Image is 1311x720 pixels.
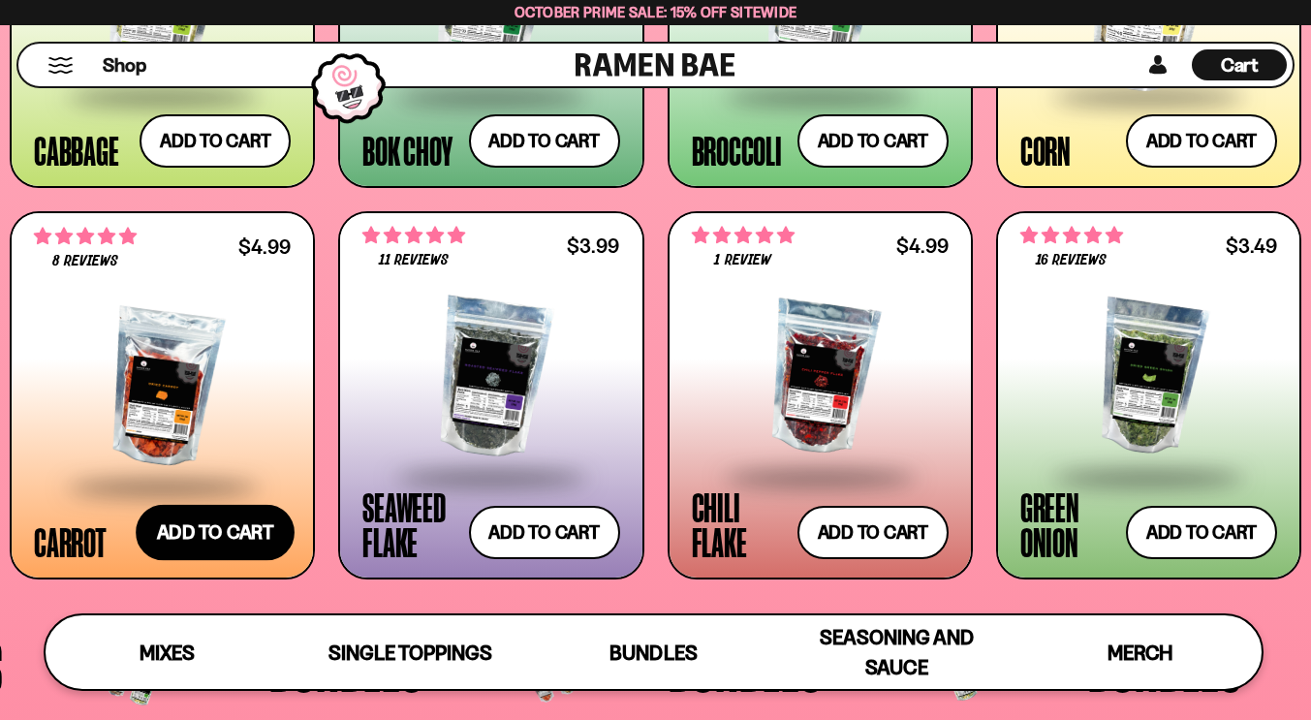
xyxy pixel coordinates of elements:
div: Cabbage [34,133,118,168]
a: Single Toppings [289,615,532,689]
div: $3.49 [1226,236,1277,255]
button: Add to cart [469,114,620,168]
span: 16 reviews [1036,253,1107,268]
button: Add to cart [1126,114,1277,168]
span: 4.82 stars [362,223,465,248]
div: Carrot [34,524,107,559]
a: Merch [1018,615,1262,689]
button: Add to cart [797,114,949,168]
div: $3.99 [567,236,619,255]
span: October Prime Sale: 15% off Sitewide [515,3,797,21]
a: Mixes [46,615,289,689]
span: 5.00 stars [692,223,795,248]
span: Single Toppings [328,641,492,665]
span: 8 reviews [52,254,118,269]
div: Bok Choy [362,133,452,168]
a: 4.82 stars 11 reviews $3.99 Seaweed Flake Add to cart [338,211,643,579]
span: Mixes [140,641,195,665]
div: $4.99 [896,236,949,255]
button: Add to cart [797,506,949,559]
div: Corn [1020,133,1071,168]
a: 4.75 stars 8 reviews $4.99 Carrot Add to cart [10,211,315,579]
div: Green Onion [1020,489,1116,559]
button: Add to cart [1126,506,1277,559]
a: 5.00 stars 1 review $4.99 Chili Flake Add to cart [668,211,973,579]
span: 4.75 stars [34,224,137,249]
span: Bundles [609,641,697,665]
div: Chili Flake [692,489,788,559]
button: Add to cart [469,506,620,559]
a: 4.88 stars 16 reviews $3.49 Green Onion Add to cart [996,211,1301,579]
div: Seaweed Flake [362,489,458,559]
span: 1 review [714,253,770,268]
span: Cart [1221,53,1259,77]
div: Broccoli [692,133,782,168]
a: Bundles [532,615,775,689]
a: Shop [103,49,146,80]
a: Seasoning and Sauce [775,615,1018,689]
span: 11 reviews [379,253,449,268]
div: Cart [1192,44,1287,86]
div: $4.99 [238,237,291,256]
span: 4.88 stars [1020,223,1123,248]
button: Add to cart [140,114,291,168]
span: Shop [103,52,146,78]
button: Add to cart [136,504,295,560]
span: Seasoning and Sauce [820,625,974,679]
span: Merch [1108,641,1172,665]
button: Mobile Menu Trigger [47,57,74,74]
